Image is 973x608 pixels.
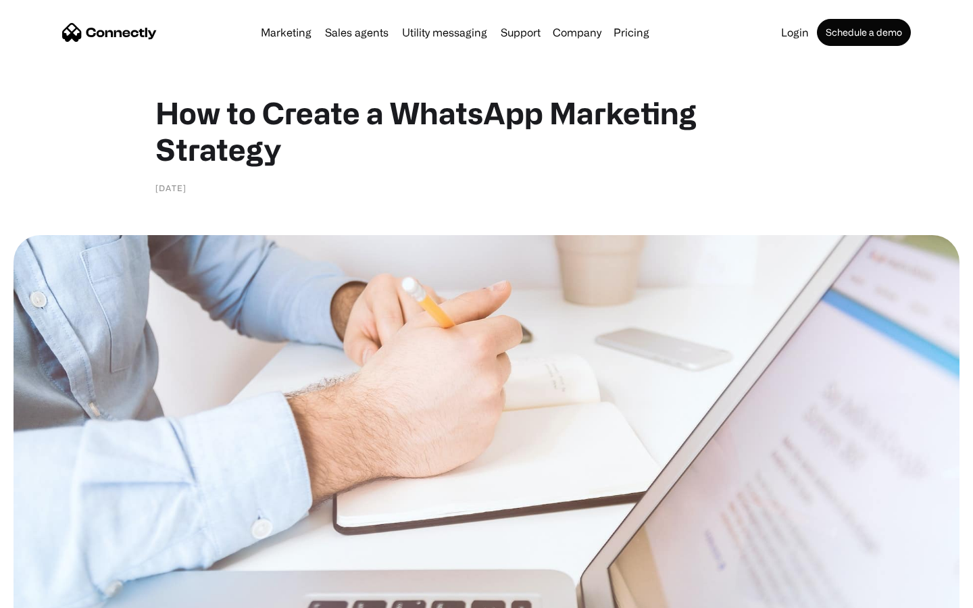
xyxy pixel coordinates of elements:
div: Company [553,23,601,42]
a: Schedule a demo [817,19,911,46]
a: Utility messaging [397,27,493,38]
div: [DATE] [155,181,186,195]
ul: Language list [27,584,81,603]
a: Login [776,27,814,38]
a: Sales agents [320,27,394,38]
a: Pricing [608,27,655,38]
h1: How to Create a WhatsApp Marketing Strategy [155,95,818,168]
aside: Language selected: English [14,584,81,603]
a: Marketing [255,27,317,38]
a: Support [495,27,546,38]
